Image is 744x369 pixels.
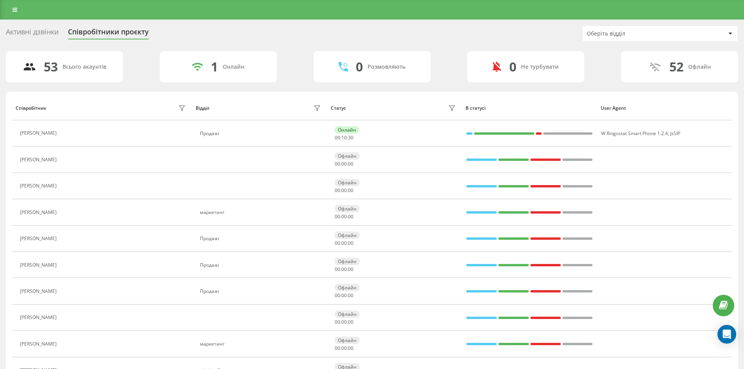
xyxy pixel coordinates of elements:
div: Розмовляють [368,64,405,70]
span: 00 [335,240,340,246]
div: : : [335,188,353,193]
span: 00 [348,319,353,325]
span: JsSIP [670,130,680,137]
span: 00 [348,266,353,273]
span: 00 [335,187,340,194]
div: : : [335,161,353,167]
div: 0 [509,59,516,74]
span: 00 [341,266,347,273]
div: Продажі [200,289,323,294]
div: [PERSON_NAME] [20,157,59,162]
div: Офлайн [335,205,360,212]
div: Не турбувати [521,64,559,70]
span: W Ringostat Smart Phone 1.2.4 [601,130,668,137]
span: 00 [335,319,340,325]
div: Офлайн [688,64,711,70]
div: Офлайн [335,232,360,239]
div: маркетинг [200,210,323,215]
div: Офлайн [335,258,360,265]
div: : : [335,241,353,246]
span: 00 [335,292,340,299]
div: 0 [356,59,363,74]
div: В статусі [466,105,593,111]
div: Офлайн [335,284,360,291]
div: Співробітник [16,105,46,111]
span: 00 [335,345,340,351]
span: 00 [341,213,347,220]
span: 09 [335,134,340,141]
div: маркетинг [200,341,323,347]
div: Всього акаунтів [62,64,106,70]
span: 00 [348,345,353,351]
span: 00 [335,160,340,167]
div: Офлайн [335,152,360,160]
div: [PERSON_NAME] [20,262,59,268]
div: [PERSON_NAME] [20,341,59,347]
span: 00 [341,319,347,325]
span: 10 [341,134,347,141]
div: : : [335,346,353,351]
span: 30 [348,134,353,141]
div: [PERSON_NAME] [20,289,59,294]
span: 00 [335,213,340,220]
div: Співробітники проєкту [68,28,149,40]
span: 00 [341,292,347,299]
div: User Agent [601,105,728,111]
div: Онлайн [223,64,244,70]
span: 00 [335,266,340,273]
div: Офлайн [335,310,360,318]
div: Статус [331,105,346,111]
div: [PERSON_NAME] [20,210,59,215]
div: Продажі [200,236,323,241]
div: [PERSON_NAME] [20,183,59,189]
span: 00 [341,160,347,167]
div: Офлайн [335,337,360,344]
div: Продажі [200,262,323,268]
div: [PERSON_NAME] [20,236,59,241]
div: : : [335,214,353,219]
span: 00 [341,240,347,246]
span: 00 [341,345,347,351]
div: 1 [211,59,218,74]
span: 00 [348,240,353,246]
span: 00 [348,213,353,220]
div: [PERSON_NAME] [20,315,59,320]
span: 00 [341,187,347,194]
div: Open Intercom Messenger [717,325,736,344]
div: 52 [669,59,683,74]
div: : : [335,293,353,298]
div: : : [335,135,353,141]
div: Онлайн [335,126,359,134]
div: Відділ [196,105,209,111]
div: Продажі [200,131,323,136]
div: Офлайн [335,179,360,186]
div: 53 [44,59,58,74]
div: Оберіть відділ [587,30,680,37]
span: 00 [348,160,353,167]
div: : : [335,319,353,325]
span: 00 [348,292,353,299]
span: 00 [348,187,353,194]
div: Активні дзвінки [6,28,59,40]
div: : : [335,267,353,272]
div: [PERSON_NAME] [20,130,59,136]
